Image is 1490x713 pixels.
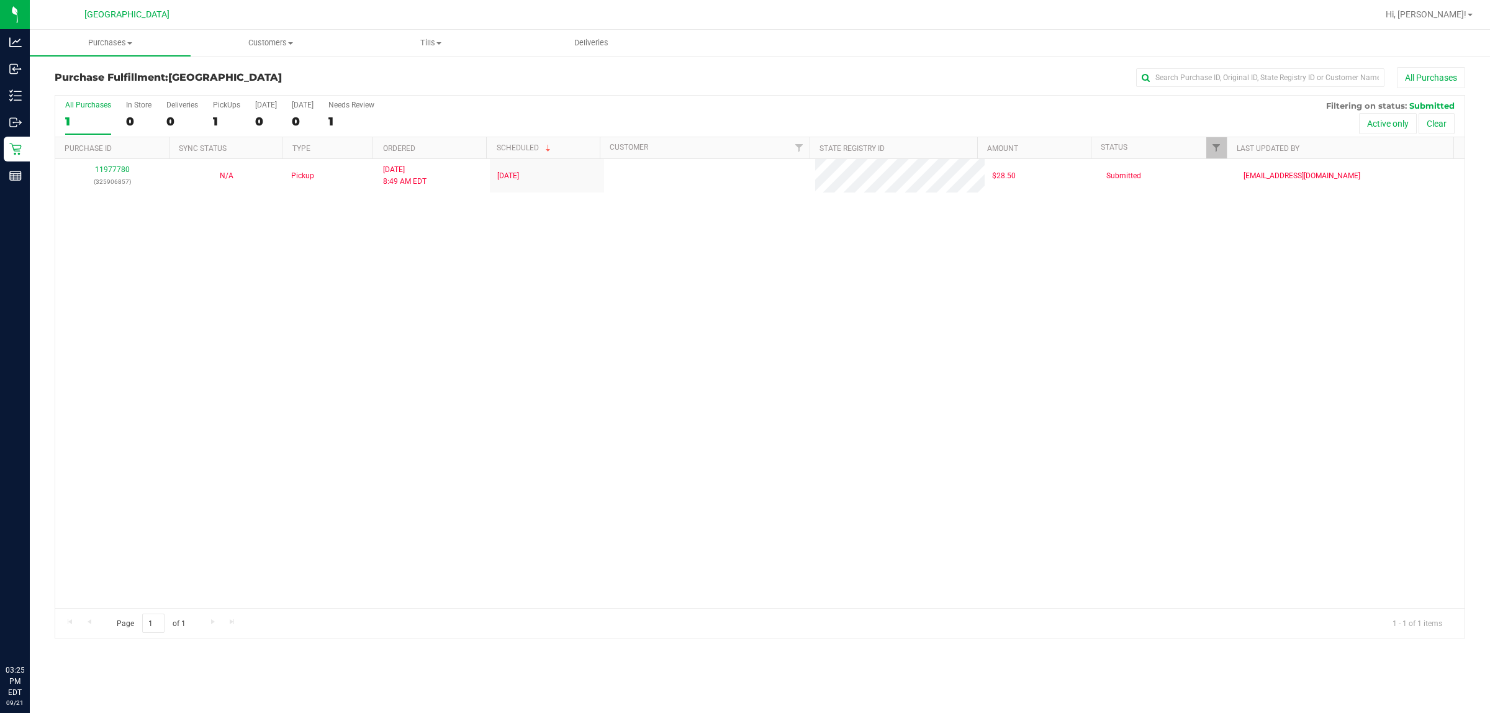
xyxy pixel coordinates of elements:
button: Clear [1419,113,1455,134]
a: Last Updated By [1237,144,1299,153]
button: All Purchases [1397,67,1465,88]
a: State Registry ID [819,144,885,153]
div: Needs Review [328,101,374,109]
a: Tills [351,30,512,56]
div: Deliveries [166,101,198,109]
inline-svg: Reports [9,170,22,182]
p: 09/21 [6,698,24,707]
button: Active only [1359,113,1417,134]
div: 0 [255,114,277,129]
a: Amount [987,144,1018,153]
span: Purchases [30,37,191,48]
a: Sync Status [179,144,227,153]
div: All Purchases [65,101,111,109]
span: [GEOGRAPHIC_DATA] [168,71,282,83]
div: 1 [328,114,374,129]
button: N/A [220,170,233,182]
div: 1 [65,114,111,129]
span: Filtering on status: [1326,101,1407,111]
div: [DATE] [255,101,277,109]
div: 1 [213,114,240,129]
span: [DATE] [497,170,519,182]
span: Not Applicable [220,171,233,180]
inline-svg: Retail [9,143,22,155]
a: Filter [788,137,809,158]
a: Filter [1206,137,1227,158]
input: Search Purchase ID, Original ID, State Registry ID or Customer Name... [1136,68,1384,87]
span: Submitted [1409,101,1455,111]
a: 11977780 [95,165,130,174]
a: Purchases [30,30,191,56]
span: Hi, [PERSON_NAME]! [1386,9,1466,19]
a: Customer [610,143,648,152]
span: Tills [351,37,511,48]
div: 0 [292,114,314,129]
inline-svg: Inventory [9,89,22,102]
input: 1 [142,614,165,633]
div: PickUps [213,101,240,109]
span: Page of 1 [106,614,196,633]
div: 0 [166,114,198,129]
inline-svg: Analytics [9,36,22,48]
inline-svg: Inbound [9,63,22,75]
a: Status [1101,143,1127,152]
a: Ordered [383,144,415,153]
inline-svg: Outbound [9,116,22,129]
span: Customers [191,37,351,48]
span: [EMAIL_ADDRESS][DOMAIN_NAME] [1244,170,1360,182]
a: Scheduled [497,143,553,152]
div: [DATE] [292,101,314,109]
a: Deliveries [512,30,672,56]
a: Purchase ID [65,144,112,153]
div: In Store [126,101,151,109]
div: 0 [126,114,151,129]
span: [DATE] 8:49 AM EDT [383,164,427,188]
span: Deliveries [558,37,625,48]
span: [GEOGRAPHIC_DATA] [84,9,169,20]
span: Pickup [291,170,314,182]
h3: Purchase Fulfillment: [55,72,525,83]
a: Customers [191,30,351,56]
p: 03:25 PM EDT [6,665,24,698]
span: 1 - 1 of 1 items [1383,614,1452,632]
iframe: Resource center [12,614,50,651]
p: (325906857) [63,176,162,188]
a: Type [292,144,310,153]
span: Submitted [1106,170,1141,182]
span: $28.50 [992,170,1016,182]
